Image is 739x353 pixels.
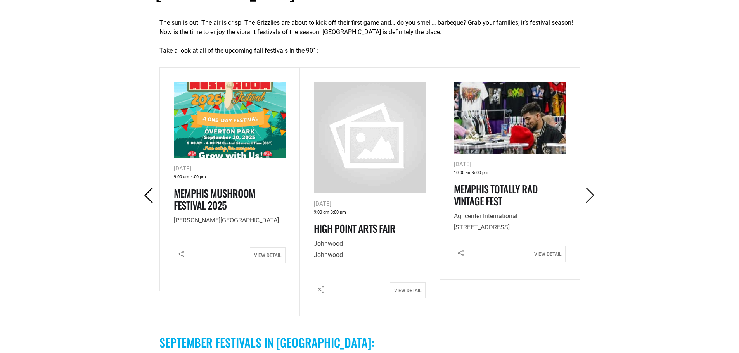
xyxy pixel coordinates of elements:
img: People browse and shop for graphic t-shirts and clothing at an indoor market or convention, with ... [454,82,566,154]
a: View Detail [250,247,286,263]
span: 5:00 pm [473,169,488,177]
img: no-image.png [314,82,426,193]
p: Johnwood [314,238,426,261]
i: Share [454,246,468,260]
span: [DATE] [314,200,331,207]
span: 9:00 am [174,173,189,181]
a: View Detail [530,246,566,262]
img: Colorful poster for the Memphis Mushroom Festival 2025 at Overton Park on September 20, featuring... [174,82,286,158]
button: Previous [138,186,159,205]
div: - [454,169,566,177]
i: Share [314,282,328,296]
span: [PERSON_NAME][GEOGRAPHIC_DATA] [174,217,279,224]
span: 10:00 am [454,169,472,177]
div: - [314,208,426,217]
button: Next [580,186,601,205]
a: Memphis Mushroom Festival 2025 [174,186,255,213]
i: Previous [141,188,157,203]
span: [DATE] [174,165,191,172]
a: View Detail [390,282,426,298]
a: Memphis Totally Rad Vintage Fest [454,181,537,208]
p: [STREET_ADDRESS] [454,211,566,233]
span: Johnwood [314,240,343,247]
div: - [174,173,286,181]
h2: SEPTEMBER Festivals in [GEOGRAPHIC_DATA]: [159,336,580,350]
span: [DATE] [454,161,471,168]
p: Take a look at all of the upcoming fall festivals in the 901: [159,46,580,55]
a: High Point Arts Fair [314,221,395,236]
span: 9:00 am [314,208,329,217]
i: Next [582,188,598,203]
p: The sun is out. The air is crisp. The Grizzlies are about to kick off their first game and… do yo... [159,18,580,37]
span: Agricenter International [454,212,517,220]
span: 3:00 pm [331,208,346,217]
i: Share [174,247,188,261]
span: 4:00 pm [190,173,206,181]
